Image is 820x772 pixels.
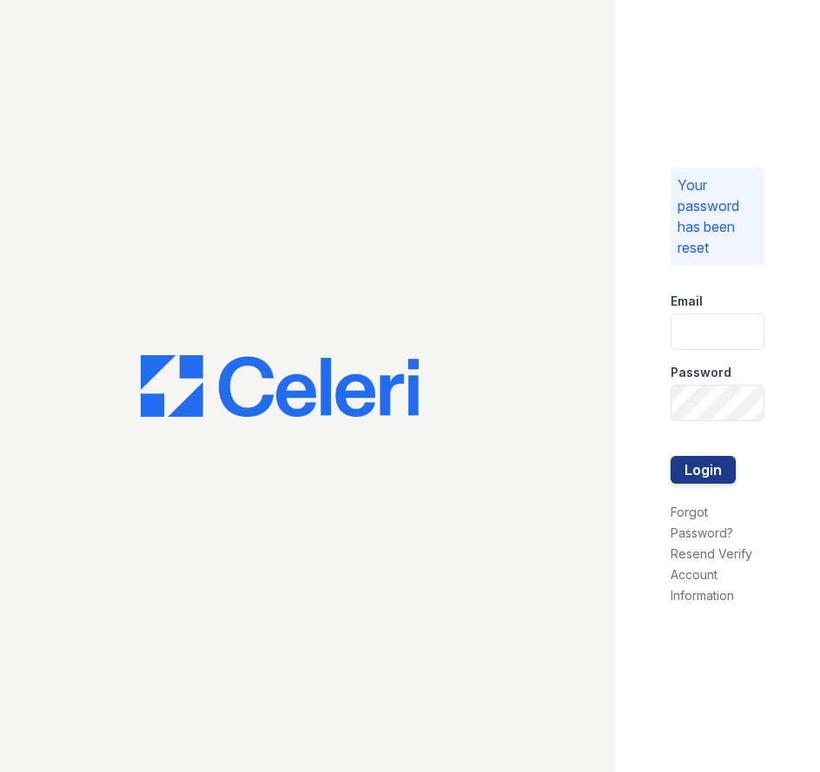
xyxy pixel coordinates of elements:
[671,293,703,310] label: Email
[671,546,752,603] a: Resend Verify Account Information
[678,175,757,258] p: Your password has been reset
[671,505,733,540] a: Forgot Password?
[671,456,736,484] button: Login
[671,364,731,381] label: Password
[141,355,419,418] img: CE_Logo_Blue-a8612792a0a2168367f1c8372b55b34899dd931a85d93a1a3d3e32e68fde9ad4.png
